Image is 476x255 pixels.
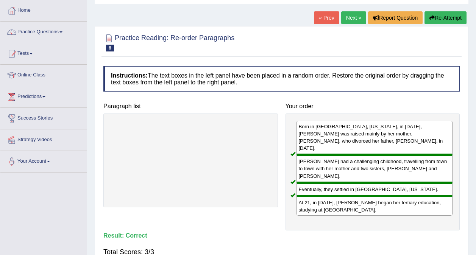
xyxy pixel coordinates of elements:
button: Report Question [368,11,423,24]
a: Next » [341,11,366,24]
h4: Paragraph list [103,103,278,110]
a: Practice Questions [0,22,87,40]
h2: Practice Reading: Re-order Paragraphs [103,33,234,51]
a: Strategy Videos [0,129,87,148]
div: Eventually, they settled in [GEOGRAPHIC_DATA], [US_STATE]. [297,183,453,196]
a: « Prev [314,11,339,24]
a: Tests [0,43,87,62]
span: 6 [106,45,114,51]
div: Born in [GEOGRAPHIC_DATA], [US_STATE], in [DATE], [PERSON_NAME] was raised mainly by her mother, ... [297,121,453,155]
a: Your Account [0,151,87,170]
div: [PERSON_NAME] had a challenging childhood, travelling from town to town with her mother and two s... [297,155,453,182]
a: Success Stories [0,108,87,127]
a: Predictions [0,86,87,105]
a: Online Class [0,65,87,84]
h4: The text boxes in the left panel have been placed in a random order. Restore the original order b... [103,66,460,92]
h4: Your order [286,103,460,110]
b: Instructions: [111,72,148,79]
div: At 21, in [DATE], [PERSON_NAME] began her tertiary education, studying at [GEOGRAPHIC_DATA]. [297,196,453,216]
h4: Result: [103,232,460,239]
button: Re-Attempt [424,11,467,24]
